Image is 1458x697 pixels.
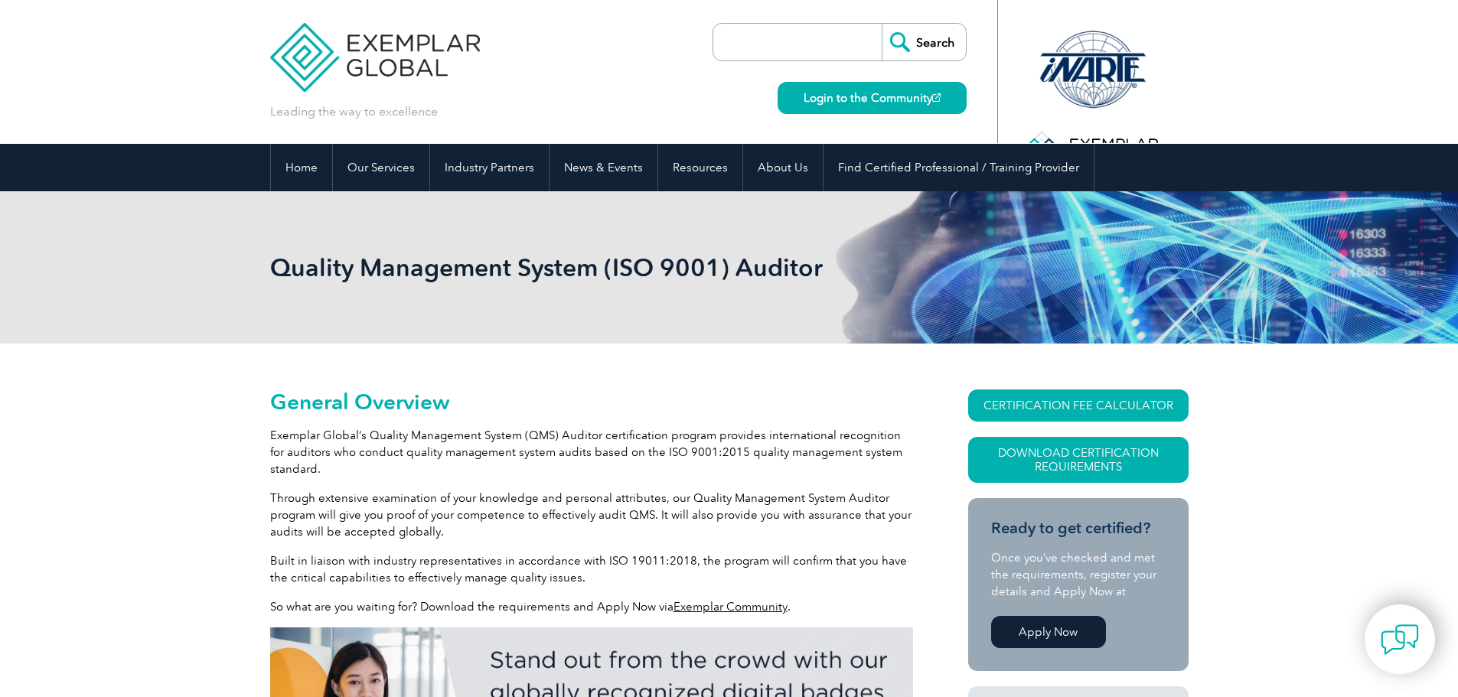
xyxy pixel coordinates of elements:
p: Built in liaison with industry representatives in accordance with ISO 19011:2018, the program wil... [270,552,913,586]
h2: General Overview [270,389,913,414]
a: Find Certified Professional / Training Provider [824,144,1094,191]
a: Apply Now [991,616,1106,648]
input: Search [882,24,966,60]
a: Industry Partners [430,144,549,191]
a: Download Certification Requirements [968,437,1189,483]
a: News & Events [550,144,657,191]
p: Through extensive examination of your knowledge and personal attributes, our Quality Management S... [270,490,913,540]
img: contact-chat.png [1381,620,1419,659]
h3: Ready to get certified? [991,519,1166,538]
a: Home [271,144,332,191]
a: Our Services [333,144,429,191]
a: Exemplar Community [674,600,788,614]
img: open_square.png [932,93,941,102]
p: Leading the way to excellence [270,103,438,120]
p: Exemplar Global’s Quality Management System (QMS) Auditor certification program provides internat... [270,427,913,477]
p: So what are you waiting for? Download the requirements and Apply Now via . [270,598,913,615]
a: CERTIFICATION FEE CALCULATOR [968,389,1189,422]
p: Once you’ve checked and met the requirements, register your details and Apply Now at [991,549,1166,600]
a: Login to the Community [778,82,967,114]
a: Resources [658,144,742,191]
h1: Quality Management System (ISO 9001) Auditor [270,252,858,282]
a: About Us [743,144,823,191]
